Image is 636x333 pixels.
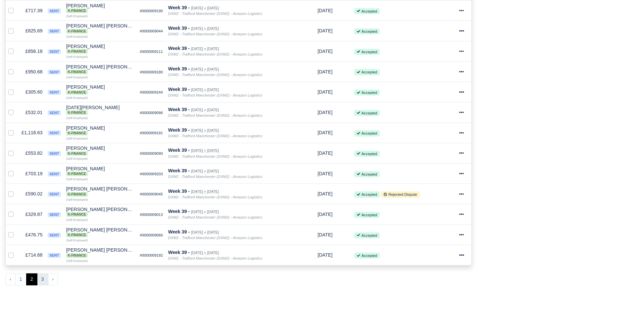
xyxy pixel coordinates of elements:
[66,172,88,176] span: K-Finance
[15,273,26,285] button: 1
[191,47,219,51] small: [DATE] » [DATE]
[168,250,190,255] strong: Week 39 -
[66,116,88,120] small: (Self-Employed)
[66,166,135,176] div: [PERSON_NAME] K-Finance
[19,143,45,164] td: £553.82
[168,32,262,36] i: DXM2 - Trafford Manchester (DXM2) - Amazon Logistics
[66,146,135,156] div: [PERSON_NAME] K-Finance
[168,127,190,133] strong: Week 39 -
[318,252,332,258] span: 1 day from now
[318,69,332,74] span: 1 day from now
[19,0,45,21] td: £717.39
[354,8,380,14] small: Accepted
[191,148,219,153] small: [DATE] » [DATE]
[5,273,16,285] button: « Previous
[66,44,135,54] div: [PERSON_NAME] K-Finance
[66,248,135,258] div: [PERSON_NAME] [PERSON_NAME]
[19,163,45,184] td: £703.19
[66,218,88,222] small: (Self-Employed)
[66,9,88,13] span: K-Finance
[66,126,135,136] div: [PERSON_NAME]
[168,73,262,77] i: DXM2 - Trafford Manchester (DXM2) - Amazon Logistics
[66,212,88,217] span: K-Finance
[66,131,88,136] span: K-Finance
[37,273,48,285] button: 3
[48,273,58,285] button: Next »
[168,215,262,219] i: DXM2 - Trafford Manchester (DXM2) - Amazon Logistics
[66,64,135,74] div: [PERSON_NAME] [PERSON_NAME]
[66,187,135,196] div: [PERSON_NAME] [PERSON_NAME]
[66,3,135,13] div: [PERSON_NAME]
[48,110,61,115] span: sent
[318,130,332,135] span: 1 day from now
[191,26,219,31] small: [DATE] » [DATE]
[66,192,88,197] span: K-Finance
[66,146,135,156] div: [PERSON_NAME]
[191,108,219,112] small: [DATE] » [DATE]
[168,209,190,214] strong: Week 39 -
[191,88,219,92] small: [DATE] » [DATE]
[140,213,163,217] small: #0000009013
[48,212,61,217] span: sent
[48,253,61,258] span: sent
[168,52,262,56] i: DXM2 - Trafford Manchester (DXM2) - Amazon Logistics
[191,189,219,194] small: [DATE] » [DATE]
[66,90,88,95] span: K-Finance
[66,151,88,156] span: K-Finance
[66,23,135,33] div: [PERSON_NAME] [PERSON_NAME] K-Finance
[66,248,135,258] div: [PERSON_NAME] [PERSON_NAME] K-Finance
[318,89,332,95] span: 1 day from now
[191,6,219,10] small: [DATE] » [DATE]
[19,245,45,265] td: £714.68
[354,151,380,157] small: Accepted
[140,70,163,74] small: #0000009180
[318,150,332,156] span: 1 day from now
[140,233,163,237] small: #0000009066
[318,212,332,217] span: 1 day from now
[354,171,380,177] small: Accepted
[318,191,332,196] span: 1 day from now
[66,64,135,74] div: [PERSON_NAME] [PERSON_NAME] K-Finance
[66,35,88,38] small: (Self-Employed)
[168,175,262,179] i: DXM2 - Trafford Manchester (DXM2) - Amazon Logistics
[168,154,262,158] i: DXM2 - Trafford Manchester (DXM2) - Amazon Logistics
[66,49,88,54] span: K-Finance
[191,128,219,133] small: [DATE] » [DATE]
[603,301,636,333] iframe: Chat Widget
[140,131,163,135] small: #0000009191
[66,70,88,74] span: K-Finance
[168,25,190,31] strong: Week 39 -
[19,102,45,123] td: £532.01
[66,76,88,79] small: (Self-Employed)
[168,12,262,16] i: DXM2 - Trafford Manchester (DXM2) - Amazon Logistics
[48,9,61,14] span: sent
[48,29,61,34] span: sent
[19,204,45,225] td: £329.87
[66,198,88,201] small: (Self-Employed)
[48,151,61,156] span: sent
[19,123,45,143] td: £1,118.63
[191,251,219,255] small: [DATE] » [DATE]
[168,256,262,260] i: DXM2 - Trafford Manchester (DXM2) - Amazon Logistics
[168,93,262,97] i: DXM2 - Trafford Manchester (DXM2) - Amazon Logistics
[168,46,190,51] strong: Week 39 -
[140,192,163,196] small: #0000009045
[66,15,88,18] small: (Self-Employed)
[191,230,219,234] small: [DATE] » [DATE]
[168,188,190,194] strong: Week 39 -
[168,168,190,173] strong: Week 39 -
[26,273,37,285] span: 2
[66,259,88,263] small: (Self-Employed)
[168,147,190,153] strong: Week 39 -
[318,49,332,54] span: 1 day from now
[19,184,45,204] td: £590.02
[354,253,380,259] small: Accepted
[318,8,332,13] span: 1 day from now
[48,70,61,75] span: sent
[168,66,190,71] strong: Week 39 -
[48,192,61,197] span: sent
[66,96,88,100] small: (Self-Employed)
[66,3,135,13] div: [PERSON_NAME] K-Finance
[66,105,135,115] div: [DATE][PERSON_NAME]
